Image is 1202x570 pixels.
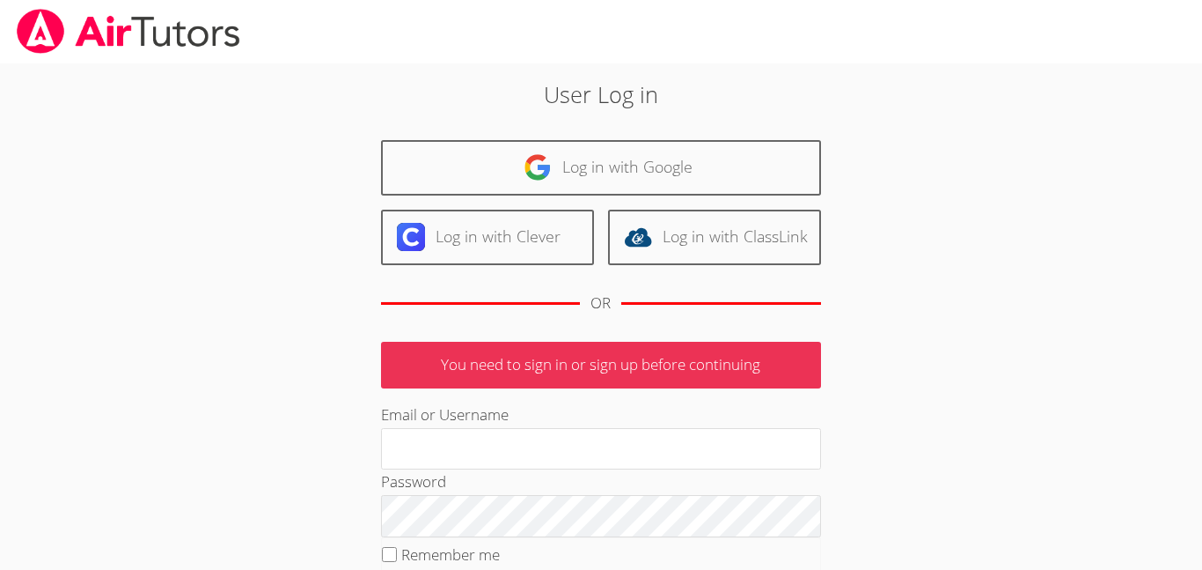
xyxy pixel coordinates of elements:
a: Log in with Google [381,140,821,196]
h2: User Log in [276,78,926,111]
div: OR [590,291,611,316]
img: google-logo-50288ca7cdecda66e5e0955fdab243c47b7ad437acaf1139b6f446037453330a.svg [524,153,552,181]
a: Log in with Clever [381,210,594,265]
label: Remember me [401,544,500,565]
img: clever-logo-6eab21bc6e7a338710f1a6ff85c0baf02591cd810cc4098c63d3a4b26e2feb20.svg [397,223,425,251]
a: Log in with ClassLink [608,210,821,265]
img: airtutors_banner-c4298cdbf04f3fff15de1276eac7730deb9818008684d7c2e4769d2f7ddbe033.png [15,9,242,54]
label: Email or Username [381,404,509,425]
label: Password [381,471,446,492]
p: You need to sign in or sign up before continuing [381,342,821,389]
img: classlink-logo-d6bb404cc1216ec64c9a2012d9dc4662098be43eaf13dc465df04b49fa7ab582.svg [624,223,652,251]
